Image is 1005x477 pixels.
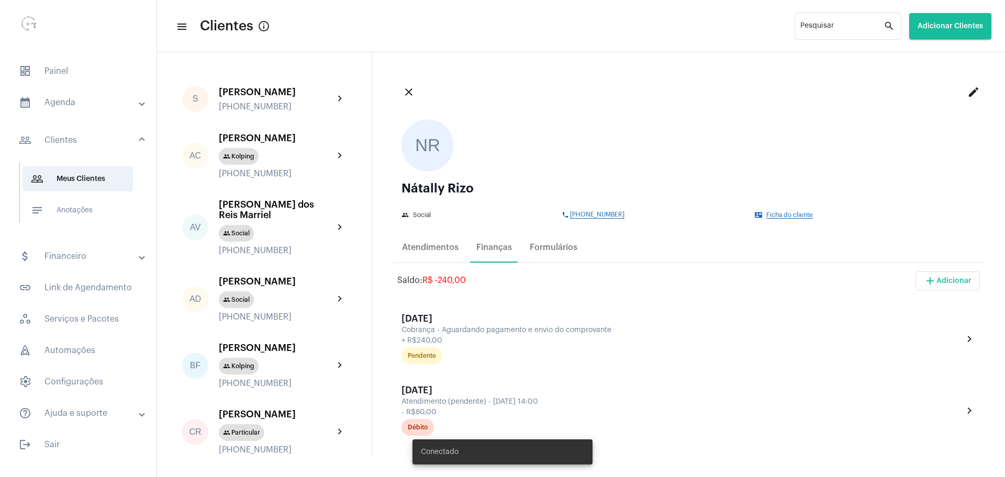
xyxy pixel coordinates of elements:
div: NR [401,119,454,172]
span: Configurações [10,369,146,394]
div: [PHONE_NUMBER] [219,169,334,178]
mat-panel-title: Financeiro [19,250,140,263]
mat-icon: sidenav icon [19,134,31,146]
span: Adicionar [924,277,971,285]
mat-icon: chevron_right [334,221,347,234]
div: [PERSON_NAME] [219,343,334,353]
span: Sair [10,432,146,457]
div: AC [182,143,208,169]
span: [PHONE_NUMBER] [570,211,624,219]
mat-icon: sidenav icon [19,250,31,263]
mat-icon: sidenav icon [19,281,31,294]
span: Serviços e Pacotes [10,306,146,332]
mat-expansion-panel-header: sidenav iconAjuda e suporte [6,401,157,426]
div: Atendimento (pendente) - [DATE] 14:00 [401,398,961,406]
mat-chip: Kolping [219,148,259,165]
div: [PERSON_NAME] [219,276,334,287]
input: Pesquisar [800,24,884,32]
mat-expansion-panel-header: sidenav iconClientes [6,123,157,157]
div: [PHONE_NUMBER] [219,312,334,322]
span: Anotações [23,198,133,223]
div: + R$240,00 [401,337,961,345]
mat-icon: group [401,211,410,219]
button: Adicionar [915,271,980,290]
div: [PERSON_NAME] [219,87,334,97]
mat-icon: sidenav icon [31,173,43,185]
mat-icon: chevron_right [334,426,347,438]
mat-icon: contact_mail [755,211,763,219]
span: Automações [10,338,146,363]
div: [PHONE_NUMBER] [219,379,334,388]
div: [PERSON_NAME] dos Reis Marriel [219,199,334,220]
span: Ficha do cliente [766,212,813,219]
mat-icon: group [223,296,230,303]
mat-icon: group [223,362,230,370]
div: BF [182,353,208,379]
mat-expansion-panel-header: sidenav iconFinanceiro [6,244,157,269]
div: AV [182,214,208,241]
mat-icon: add [924,275,936,287]
div: S [182,86,208,112]
div: Saldo: [397,276,466,285]
mat-expansion-panel-header: sidenav iconAgenda [6,90,157,115]
mat-icon: group [223,153,230,160]
span: Social [413,212,431,219]
div: Débito [408,424,428,431]
span: R$ -240,00 [422,276,466,285]
mat-chip: Social [219,291,254,308]
div: AD [182,286,208,312]
div: Nátally Rizo [401,182,976,195]
span: sidenav icon [19,344,31,357]
mat-chip: Particular [219,424,264,441]
mat-icon: chevron_right [963,333,976,345]
mat-panel-title: Ajuda e suporte [19,407,140,419]
mat-icon: sidenav icon [19,438,31,451]
div: [PHONE_NUMBER] [219,246,334,255]
div: CR [182,419,208,445]
mat-panel-title: Clientes [19,134,140,146]
mat-icon: phone [562,211,570,219]
mat-icon: edit [967,86,980,98]
mat-panel-title: Agenda [19,96,140,109]
span: Link de Agendamento [10,275,146,300]
mat-icon: chevron_right [334,93,347,105]
img: 0d939d3e-dcd2-0964-4adc-7f8e0d1a206f.png [8,5,50,47]
span: Meus Clientes [23,166,133,191]
mat-icon: chevron_right [334,359,347,372]
div: [DATE] [401,385,963,395]
div: Atendimentos [402,243,459,252]
mat-icon: group [223,429,230,436]
span: sidenav icon [19,376,31,388]
mat-icon: sidenav icon [19,407,31,419]
span: Conectado [421,447,459,457]
mat-icon: chevron_right [963,404,976,417]
div: [PHONE_NUMBER] [219,102,334,111]
mat-icon: group [223,230,230,237]
mat-icon: search [884,20,896,32]
mat-chip: Kolping [219,358,259,374]
div: sidenav iconClientes [6,157,157,237]
mat-icon: sidenav icon [176,20,186,33]
span: Clientes [200,18,253,35]
button: Button that displays a tooltip when focused or hovered over [253,16,274,37]
mat-icon: chevron_right [334,293,347,305]
mat-icon: Button that displays a tooltip when focused or hovered over [258,20,270,32]
div: Formulários [530,243,577,252]
mat-icon: chevron_right [334,150,347,162]
button: Adicionar Clientes [909,13,991,39]
div: Pendente [408,353,436,359]
div: - R$80,00 [401,408,961,416]
mat-icon: close [403,86,415,98]
span: Adicionar Clientes [918,22,983,30]
mat-icon: sidenav icon [31,204,43,217]
div: Finanças [476,243,512,252]
div: Cobrança - Aguardando pagamento e envio do comprovante [401,326,961,334]
mat-icon: sidenav icon [19,96,31,109]
span: sidenav icon [19,65,31,77]
div: [PERSON_NAME] [219,133,334,143]
span: Painel [10,59,146,84]
div: [PERSON_NAME] [219,409,334,419]
div: [PHONE_NUMBER] [219,445,334,455]
mat-chip: Social [219,225,254,242]
div: [DATE] [401,313,963,324]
